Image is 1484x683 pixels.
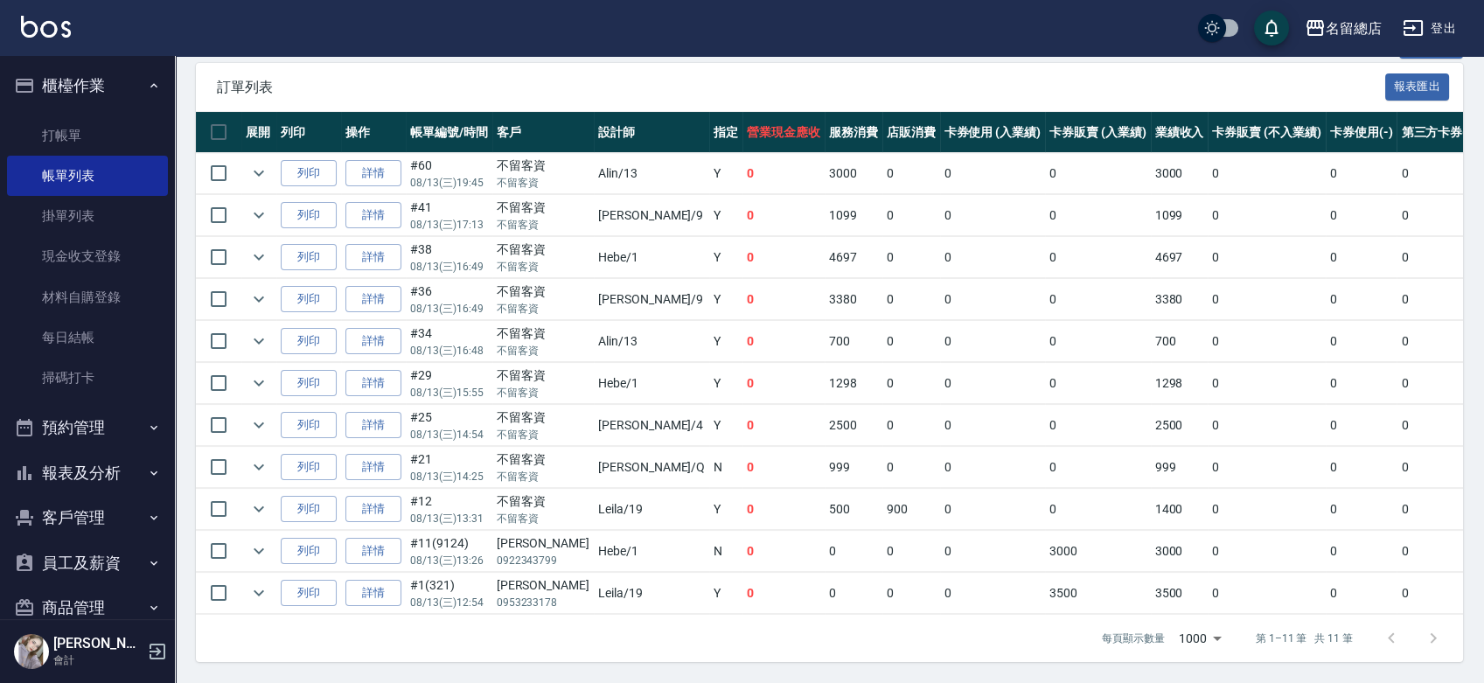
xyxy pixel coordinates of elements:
[7,115,168,156] a: 打帳單
[7,236,168,276] a: 現金收支登錄
[940,363,1046,404] td: 0
[1326,489,1397,530] td: 0
[825,447,882,488] td: 999
[406,153,492,194] td: #60
[345,454,401,481] a: 詳情
[497,450,589,469] div: 不留客資
[1045,279,1151,320] td: 0
[825,321,882,362] td: 700
[1208,279,1325,320] td: 0
[940,153,1046,194] td: 0
[246,160,272,186] button: expand row
[742,405,825,446] td: 0
[882,112,940,153] th: 店販消費
[241,112,276,153] th: 展開
[709,195,742,236] td: Y
[345,202,401,229] a: 詳情
[7,277,168,317] a: 材料自購登錄
[7,63,168,108] button: 櫃檯作業
[594,531,709,572] td: Hebe /1
[1208,195,1325,236] td: 0
[1326,363,1397,404] td: 0
[281,496,337,523] button: 列印
[410,217,488,233] p: 08/13 (三) 17:13
[882,447,940,488] td: 0
[1045,573,1151,614] td: 3500
[497,553,589,568] p: 0922343799
[1045,363,1151,404] td: 0
[1397,321,1481,362] td: 0
[406,237,492,278] td: #38
[497,343,589,359] p: 不留客資
[882,405,940,446] td: 0
[825,112,882,153] th: 服務消費
[742,531,825,572] td: 0
[1151,447,1209,488] td: 999
[492,112,594,153] th: 客戶
[246,202,272,228] button: expand row
[940,112,1046,153] th: 卡券使用 (入業績)
[940,321,1046,362] td: 0
[53,652,143,668] p: 會計
[709,321,742,362] td: Y
[497,259,589,275] p: 不留客資
[246,286,272,312] button: expand row
[246,412,272,438] button: expand row
[882,279,940,320] td: 0
[497,427,589,443] p: 不留客資
[882,573,940,614] td: 0
[1045,321,1151,362] td: 0
[742,279,825,320] td: 0
[594,279,709,320] td: [PERSON_NAME] /9
[1397,573,1481,614] td: 0
[497,576,589,595] div: [PERSON_NAME]
[742,237,825,278] td: 0
[1172,615,1228,662] div: 1000
[1151,363,1209,404] td: 1298
[21,16,71,38] img: Logo
[1397,531,1481,572] td: 0
[825,573,882,614] td: 0
[406,489,492,530] td: #12
[246,244,272,270] button: expand row
[594,153,709,194] td: Alin /13
[940,489,1046,530] td: 0
[281,286,337,313] button: 列印
[406,363,492,404] td: #29
[410,595,488,610] p: 08/13 (三) 12:54
[825,531,882,572] td: 0
[940,531,1046,572] td: 0
[1396,12,1463,45] button: 登出
[345,328,401,355] a: 詳情
[594,237,709,278] td: Hebe /1
[1208,112,1325,153] th: 卡券販賣 (不入業績)
[709,405,742,446] td: Y
[410,469,488,484] p: 08/13 (三) 14:25
[940,237,1046,278] td: 0
[594,363,709,404] td: Hebe /1
[497,595,589,610] p: 0953233178
[825,405,882,446] td: 2500
[281,370,337,397] button: 列印
[53,635,143,652] h5: [PERSON_NAME]
[1385,78,1450,94] a: 報表匯出
[246,328,272,354] button: expand row
[497,385,589,401] p: 不留客資
[825,153,882,194] td: 3000
[594,195,709,236] td: [PERSON_NAME] /9
[1102,631,1165,646] p: 每頁顯示數量
[742,447,825,488] td: 0
[940,195,1046,236] td: 0
[410,301,488,317] p: 08/13 (三) 16:49
[410,343,488,359] p: 08/13 (三) 16:48
[497,157,589,175] div: 不留客資
[1326,447,1397,488] td: 0
[742,195,825,236] td: 0
[882,153,940,194] td: 0
[1326,153,1397,194] td: 0
[497,534,589,553] div: [PERSON_NAME]
[1397,237,1481,278] td: 0
[1151,237,1209,278] td: 4697
[940,573,1046,614] td: 0
[7,405,168,450] button: 預約管理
